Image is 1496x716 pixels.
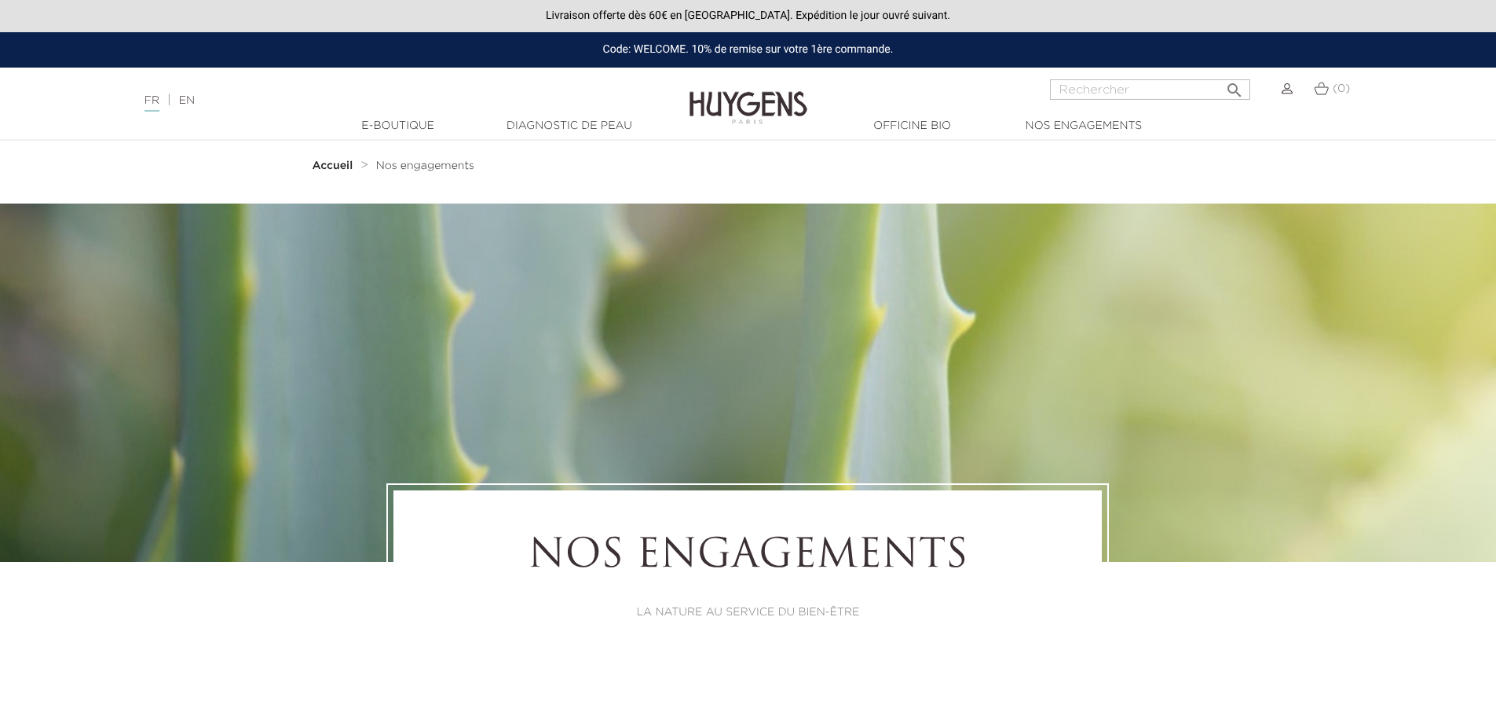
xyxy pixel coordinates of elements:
a: Nos engagements [376,160,474,172]
a: FR [144,95,159,112]
div: | [137,91,612,110]
p: LA NATURE AU SERVICE DU BIEN-ÊTRE [437,604,1059,621]
span: (0) [1333,83,1350,94]
a: E-Boutique [320,118,477,134]
a: Diagnostic de peau [491,118,648,134]
h1: NOS ENGAGEMENTS [437,534,1059,581]
a: Officine Bio [834,118,991,134]
a: EN [179,95,195,106]
a: Accueil [313,160,357,172]
i:  [1225,76,1244,95]
span: Nos engagements [376,160,474,171]
a: Nos engagements [1005,118,1162,134]
img: Huygens [689,66,807,127]
input: Rechercher [1050,79,1250,100]
strong: Accueil [313,160,353,171]
button:  [1220,75,1249,96]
